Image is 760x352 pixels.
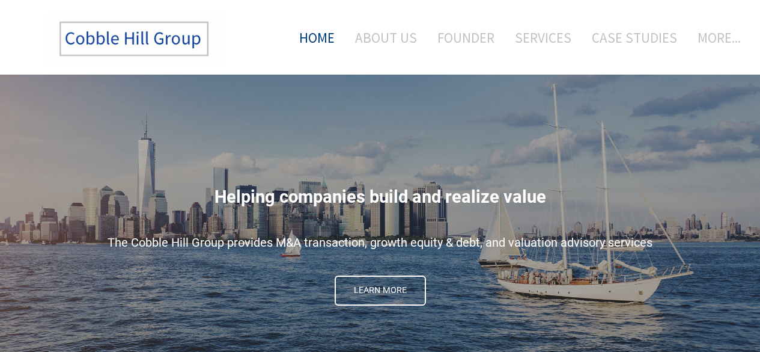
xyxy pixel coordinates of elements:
[428,13,503,63] a: Founder
[583,13,686,63] a: Case Studies
[281,13,344,63] a: Home
[346,13,426,63] a: About Us
[108,235,652,250] span: The Cobble Hill Group provides M&A transaction, growth equity & debt, and valuation advisory serv...
[46,13,226,66] img: The Cobble Hill Group LLC
[214,187,546,207] span: Helping companies build and realize value
[336,277,425,304] span: Learn More
[506,13,580,63] a: Services
[689,13,741,63] a: more...
[335,276,426,306] a: Learn More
